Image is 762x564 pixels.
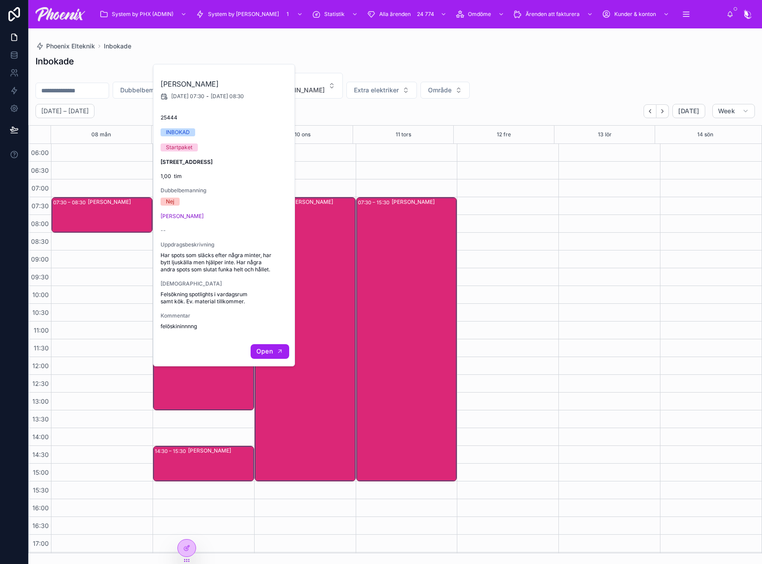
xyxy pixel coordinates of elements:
a: System by [PERSON_NAME]1 [193,6,307,22]
button: Week [712,104,755,118]
button: 14 sön [697,126,713,143]
span: Open [256,347,273,355]
span: 11:30 [31,344,51,352]
span: Felsökning spotlights i vardagsrum samt kök. Ev. material tillkommer. [161,291,288,305]
div: [PERSON_NAME] [88,199,152,206]
span: Phoenix Elteknik [46,42,95,51]
span: Uppdragsbeskrivning [161,241,288,248]
div: 07:30 – 08:30 [53,198,88,207]
div: 07:30 – 15:30 [358,198,392,207]
span: [DATE] 07:30 [171,93,204,100]
a: System by PHX (ADMIN) [97,6,191,22]
div: 07:30 – 15:30[PERSON_NAME] [357,198,457,481]
button: 10 ons [295,126,310,143]
button: Back [644,104,656,118]
span: Week [718,107,735,115]
span: System by PHX (ADMIN) [112,11,173,18]
span: 10:30 [30,309,51,316]
h1: Inbokade [35,55,74,68]
span: Kommentar [161,312,288,319]
span: Statistik [324,11,345,18]
span: 25444 [161,114,288,121]
a: Kunder & konton [599,6,674,22]
a: Omdöme [453,6,509,22]
button: Select Button [113,82,192,99]
span: 1,00 tim [161,173,288,180]
a: Statistik [309,6,362,22]
span: Område [428,86,452,95]
strong: [STREET_ADDRESS] [161,159,212,165]
span: System by [PERSON_NAME] [208,11,279,18]
span: 12:30 [30,380,51,387]
button: 12 fre [497,126,511,143]
a: [PERSON_NAME] [161,213,204,220]
img: App logo [35,7,85,21]
span: Har spots som släcks efter några minter, har bytt ljuskälla men hjälper inte. Har några andra spo... [161,252,288,273]
span: 09:00 [29,255,51,263]
button: 08 mån [91,126,111,143]
h2: [PERSON_NAME] [161,79,288,89]
span: Extra elektriker [354,86,399,95]
span: 09:30 [29,273,51,281]
button: Select Button [346,82,417,99]
div: Startpaket [166,143,192,151]
div: INBOKAD [166,128,190,136]
span: [DATE] 08:30 [211,93,244,100]
span: -- [161,227,166,234]
div: 07:30 – 08:30[PERSON_NAME] [52,198,152,232]
span: Kunder & konton [614,11,656,18]
span: Omdöme [468,11,491,18]
span: 16:00 [30,504,51,512]
span: 08:30 [29,238,51,245]
div: [PERSON_NAME] [392,199,456,206]
span: 16:30 [30,522,51,529]
span: - [206,93,209,100]
span: 13:00 [30,397,51,405]
span: 15:00 [31,469,51,476]
span: 08:00 [29,220,51,227]
span: [DEMOGRAPHIC_DATA] [161,280,288,287]
div: [PERSON_NAME] [188,447,253,454]
button: 11 tors [396,126,411,143]
button: Open [251,344,289,359]
span: [DATE] [678,107,699,115]
div: 14:30 – 15:30[PERSON_NAME] [153,446,254,481]
a: Inbokade [104,42,131,51]
div: 07:30 – 15:30[PERSON_NAME] [255,198,355,481]
a: Alla ärenden24 774 [364,6,451,22]
div: 14:30 – 15:30 [155,447,188,456]
span: Ärenden att fakturera [526,11,580,18]
button: Next [656,104,669,118]
div: 1 [283,9,293,20]
div: [PERSON_NAME] [290,199,355,206]
span: 07:00 [29,184,51,192]
span: 10:00 [30,291,51,298]
span: 15:30 [31,486,51,494]
div: 24 774 [414,9,437,20]
button: [DATE] [672,104,705,118]
div: Nej [166,198,174,206]
span: 11:00 [31,326,51,334]
button: Select Button [420,82,470,99]
a: Phoenix Elteknik [35,42,95,51]
button: 13 lör [598,126,612,143]
span: 07:30 [29,202,51,210]
span: Alla ärenden [379,11,411,18]
span: 06:00 [29,149,51,156]
span: 13:30 [30,415,51,423]
span: 06:30 [29,167,51,174]
h2: [DATE] – [DATE] [41,107,89,115]
span: Dubbelbemanning [120,86,174,95]
span: Dubbelbemanning [161,187,288,194]
span: felöskininnnng [161,323,288,330]
span: 14:30 [30,451,51,458]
